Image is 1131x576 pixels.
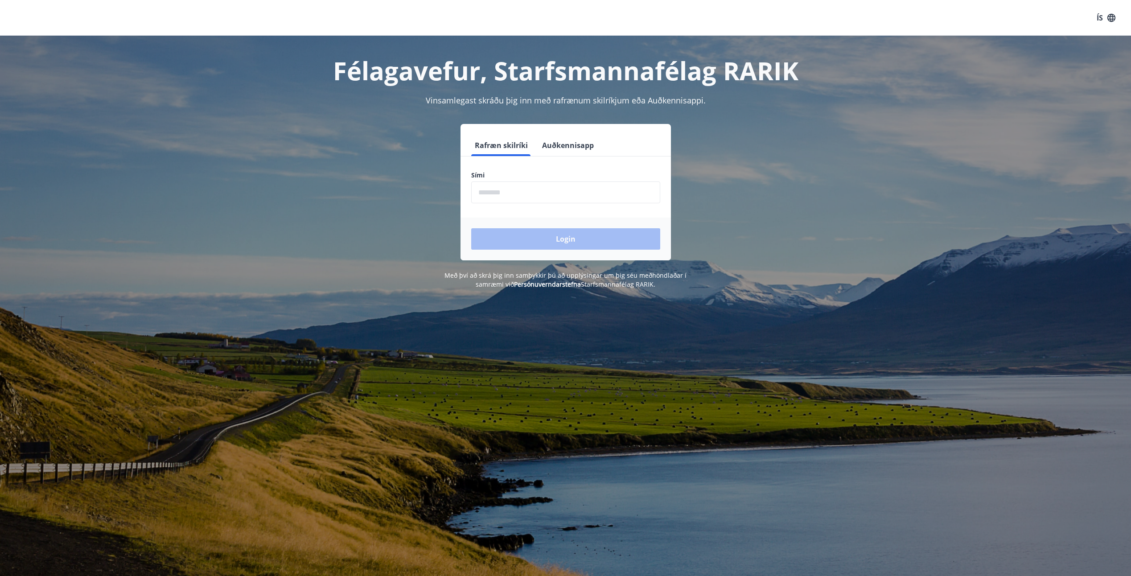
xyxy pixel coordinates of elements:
span: Með því að skrá þig inn samþykkir þú að upplýsingar um þig séu meðhöndlaðar í samræmi við Starfsm... [444,271,687,288]
button: ÍS [1092,10,1120,26]
h1: Félagavefur, Starfsmannafélag RARIK [255,53,876,87]
button: Rafræn skilríki [471,135,531,156]
a: Persónuverndarstefna [514,280,581,288]
span: Vinsamlegast skráðu þig inn með rafrænum skilríkjum eða Auðkennisappi. [426,95,706,106]
button: Auðkennisapp [539,135,597,156]
label: Sími [471,171,660,180]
